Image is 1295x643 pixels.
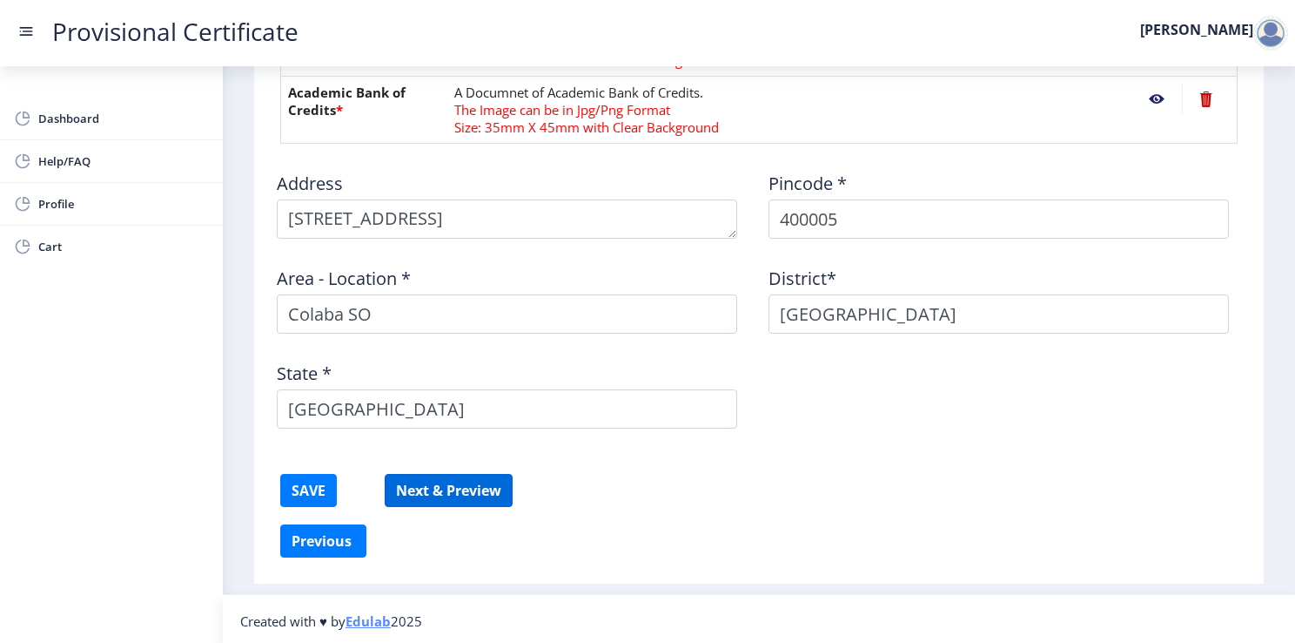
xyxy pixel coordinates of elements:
label: District* [768,270,836,288]
span: Cart [38,236,209,257]
td: A Documnet of Academic Bank of Credits. [447,77,1124,144]
a: Provisional Certificate [35,23,316,41]
span: Profile [38,193,209,214]
button: SAVE [280,474,337,507]
input: District [768,294,1229,334]
span: Help/FAQ [38,151,209,172]
nb-action: Delete File [1182,84,1230,115]
nb-action: View File [1131,84,1182,115]
button: Previous ‍ [280,525,366,558]
button: Next & Preview [385,474,513,507]
label: Area - Location * [277,270,411,288]
label: [PERSON_NAME] [1140,23,1253,37]
input: Pincode [768,200,1229,239]
span: The Image can be in Jpg/Png Format [454,101,670,118]
span: Created with ♥ by 2025 [240,613,422,630]
input: Area - Location [277,294,737,334]
input: State [277,389,737,429]
span: Dashboard [38,108,209,129]
a: Edulab [346,613,391,630]
label: Pincode * [768,175,847,193]
th: Academic Bank of Credits [281,77,447,144]
span: Size: 35mm X 45mm with Clear Background [454,118,719,136]
label: Address [277,175,343,193]
label: State * [277,365,332,382]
